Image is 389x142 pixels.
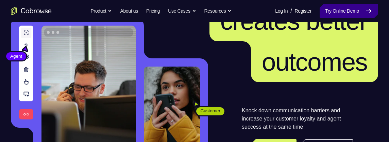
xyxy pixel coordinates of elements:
span: outcomes [262,47,367,76]
button: Use Cases [168,4,196,18]
a: Pricing [146,4,160,18]
span: / [290,7,292,15]
a: About us [120,4,138,18]
a: Go to the home page [11,7,52,15]
button: Resources [204,4,232,18]
a: Try Online Demo [320,4,378,18]
button: Product [91,4,112,18]
a: Log In [275,4,288,18]
p: Knock down communication barriers and increase your customer loyalty and agent success at the sam... [242,106,353,131]
a: Register [295,4,311,18]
